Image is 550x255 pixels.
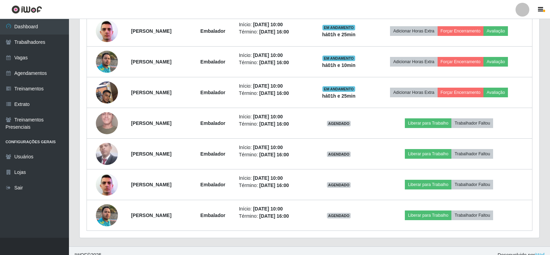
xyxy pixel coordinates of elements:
li: Início: [239,175,308,182]
button: Forçar Encerramento [438,57,484,67]
strong: Embalador [200,213,225,218]
button: Liberar para Trabalho [405,149,451,159]
strong: [PERSON_NAME] [131,28,171,34]
strong: Embalador [200,182,225,187]
time: [DATE] 10:00 [253,52,283,58]
img: 1745240566568.jpeg [96,47,118,76]
button: Adicionar Horas Extra [390,57,437,67]
button: Avaliação [483,26,508,36]
button: Liberar para Trabalho [405,180,451,189]
li: Início: [239,144,308,151]
strong: [PERSON_NAME] [131,90,171,95]
button: Liberar para Trabalho [405,118,451,128]
img: 1705933519386.jpeg [96,99,118,148]
strong: [PERSON_NAME] [131,120,171,126]
time: [DATE] 16:00 [259,152,289,157]
time: [DATE] 10:00 [253,145,283,150]
time: [DATE] 10:00 [253,114,283,119]
strong: Embalador [200,120,225,126]
time: [DATE] 10:00 [253,175,283,181]
strong: [PERSON_NAME] [131,182,171,187]
time: [DATE] 10:00 [253,206,283,212]
button: Trabalhador Faltou [451,180,493,189]
img: 1743554652584.jpeg [96,17,118,46]
li: Término: [239,90,308,97]
img: 1740078176473.jpeg [96,141,118,166]
button: Adicionar Horas Extra [390,26,437,36]
span: EM ANDAMENTO [322,25,355,30]
img: 1752616735445.jpeg [96,78,118,107]
li: Término: [239,59,308,66]
button: Liberar para Trabalho [405,210,451,220]
img: CoreUI Logo [11,5,42,14]
button: Trabalhador Faltou [451,149,493,159]
li: Término: [239,182,308,189]
strong: Embalador [200,90,225,95]
span: EM ANDAMENTO [322,86,355,92]
strong: [PERSON_NAME] [131,213,171,218]
button: Trabalhador Faltou [451,118,493,128]
li: Início: [239,205,308,213]
strong: há 01 h e 10 min [322,62,356,68]
span: EM ANDAMENTO [322,56,355,61]
span: AGENDADO [327,151,351,157]
button: Avaliação [483,88,508,97]
strong: Embalador [200,59,225,65]
strong: Embalador [200,28,225,34]
li: Início: [239,52,308,59]
time: [DATE] 16:00 [259,29,289,35]
img: 1745240566568.jpeg [96,200,118,230]
time: [DATE] 16:00 [259,183,289,188]
li: Início: [239,21,308,28]
li: Término: [239,120,308,128]
button: Forçar Encerramento [438,26,484,36]
li: Término: [239,151,308,158]
time: [DATE] 16:00 [259,213,289,219]
button: Trabalhador Faltou [451,210,493,220]
time: [DATE] 16:00 [259,121,289,127]
strong: há 01 h e 25 min [322,93,356,99]
li: Término: [239,213,308,220]
img: 1743554652584.jpeg [96,170,118,199]
time: [DATE] 10:00 [253,22,283,27]
strong: [PERSON_NAME] [131,59,171,65]
li: Início: [239,82,308,90]
strong: há 01 h e 25 min [322,32,356,37]
strong: Embalador [200,151,225,157]
li: Início: [239,113,308,120]
time: [DATE] 10:00 [253,83,283,89]
time: [DATE] 16:00 [259,60,289,65]
button: Forçar Encerramento [438,88,484,97]
span: AGENDADO [327,213,351,218]
span: AGENDADO [327,182,351,188]
strong: [PERSON_NAME] [131,151,171,157]
button: Avaliação [483,57,508,67]
li: Término: [239,28,308,36]
time: [DATE] 16:00 [259,90,289,96]
span: AGENDADO [327,121,351,126]
button: Adicionar Horas Extra [390,88,437,97]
